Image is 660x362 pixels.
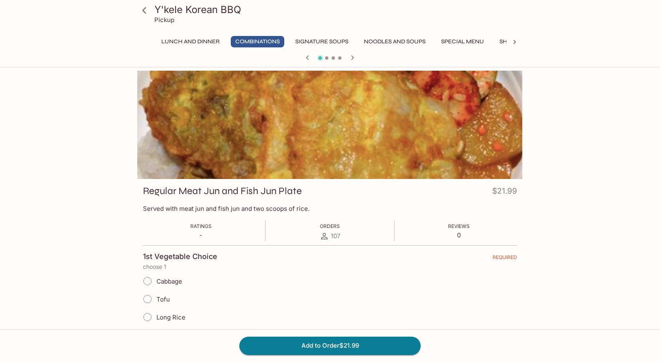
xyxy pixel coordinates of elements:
[156,277,182,285] span: Cabbage
[143,252,217,261] h4: 1st Vegetable Choice
[137,71,523,179] div: Regular Meat Jun and Fish Jun Plate
[437,36,488,47] button: Special Menu
[448,223,470,229] span: Reviews
[157,36,224,47] button: Lunch and Dinner
[156,295,170,303] span: Tofu
[492,185,517,201] h4: $21.99
[154,16,174,24] p: Pickup
[359,36,430,47] button: Noodles and Soups
[156,313,185,321] span: Long Rice
[331,232,340,240] span: 107
[291,36,353,47] button: Signature Soups
[493,254,517,264] span: REQUIRED
[143,264,517,270] p: choose 1
[190,231,212,239] p: -
[495,36,553,47] button: Shrimp Combos
[239,337,421,355] button: Add to Order$21.99
[143,205,517,212] p: Served with meat jun and fish jun and two scoops of rice.
[154,3,520,16] h3: Y'kele Korean BBQ
[143,185,302,197] h3: Regular Meat Jun and Fish Jun Plate
[190,223,212,229] span: Ratings
[448,231,470,239] p: 0
[231,36,284,47] button: Combinations
[320,223,340,229] span: Orders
